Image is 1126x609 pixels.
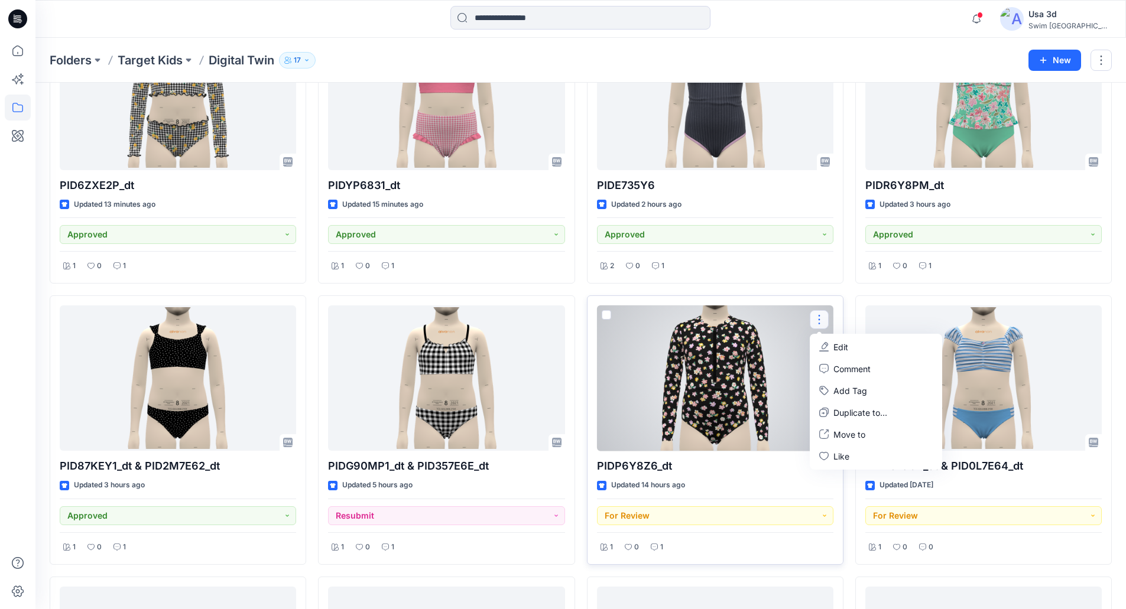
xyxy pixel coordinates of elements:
[833,363,871,375] p: Comment
[610,541,613,553] p: 1
[812,336,940,358] a: Edit
[929,260,932,272] p: 1
[341,260,344,272] p: 1
[391,260,394,272] p: 1
[1000,7,1024,31] img: avatar
[328,305,564,451] a: PIDG90MP1_dt & PID357E6E_dt
[97,541,102,553] p: 0
[342,479,413,491] p: Updated 5 hours ago
[833,406,887,419] p: Duplicate to...
[328,177,564,194] p: PIDYP6831_dt
[60,458,296,474] p: PID87KEY1_dt & PID2M7E62_dt
[610,260,614,272] p: 2
[328,458,564,474] p: PIDG90MP1_dt & PID357E6E_dt
[634,541,639,553] p: 0
[365,260,370,272] p: 0
[880,479,933,491] p: Updated [DATE]
[661,260,664,272] p: 1
[597,177,833,194] p: PIDE735Y6
[365,541,370,553] p: 0
[878,260,881,272] p: 1
[833,428,865,441] p: Move to
[833,341,848,353] p: Edit
[279,52,316,69] button: 17
[123,541,126,553] p: 1
[597,24,833,170] a: PIDE735Y6
[1028,50,1081,71] button: New
[1028,21,1111,30] div: Swim [GEOGRAPHIC_DATA]
[341,541,344,553] p: 1
[209,52,274,69] p: Digital Twin
[865,177,1102,194] p: PIDR6Y8PM_dt
[73,260,76,272] p: 1
[328,24,564,170] a: PIDYP6831_dt
[903,541,907,553] p: 0
[865,305,1102,451] a: PIDX018G4_dt & PID0L7E64_dt
[865,458,1102,474] p: PIDX018G4_dt & PID0L7E64_dt
[865,24,1102,170] a: PIDR6Y8PM_dt
[74,198,155,211] p: Updated 13 minutes ago
[812,380,940,402] button: Add Tag
[929,541,933,553] p: 0
[1028,7,1111,21] div: Usa 3d
[294,54,301,67] p: 17
[118,52,183,69] a: Target Kids
[60,305,296,451] a: PID87KEY1_dt & PID2M7E62_dt
[50,52,92,69] a: Folders
[597,458,833,474] p: PIDP6Y8Z6_dt
[342,198,423,211] p: Updated 15 minutes ago
[660,541,663,553] p: 1
[611,198,682,211] p: Updated 2 hours ago
[74,479,145,491] p: Updated 3 hours ago
[903,260,907,272] p: 0
[60,177,296,194] p: PID6ZXE2P_dt
[635,260,640,272] p: 0
[597,305,833,451] a: PIDP6Y8Z6_dt
[611,479,685,491] p: Updated 14 hours ago
[123,260,126,272] p: 1
[60,24,296,170] a: PID6ZXE2P_dt
[73,541,76,553] p: 1
[880,198,950,211] p: Updated 3 hours ago
[391,541,394,553] p: 1
[878,541,881,553] p: 1
[833,450,849,463] p: Like
[97,260,102,272] p: 0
